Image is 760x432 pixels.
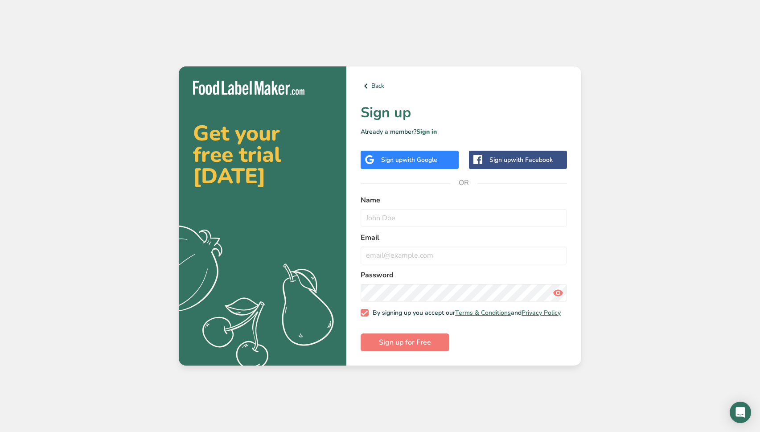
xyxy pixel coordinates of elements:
span: Sign up for Free [379,337,431,348]
a: Back [361,81,567,91]
div: Open Intercom Messenger [730,402,751,423]
div: Sign up [381,155,437,165]
h2: Get your free trial [DATE] [193,123,332,187]
label: Email [361,232,567,243]
span: with Facebook [511,156,553,164]
div: Sign up [489,155,553,165]
span: By signing up you accept our and [369,309,561,317]
h1: Sign up [361,102,567,123]
a: Sign in [416,128,437,136]
img: Food Label Maker [193,81,304,95]
button: Sign up for Free [361,333,449,351]
p: Already a member? [361,127,567,136]
input: John Doe [361,209,567,227]
a: Privacy Policy [522,309,561,317]
span: with Google [403,156,437,164]
label: Name [361,195,567,206]
input: email@example.com [361,247,567,264]
span: OR [451,169,477,196]
label: Password [361,270,567,280]
a: Terms & Conditions [455,309,511,317]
